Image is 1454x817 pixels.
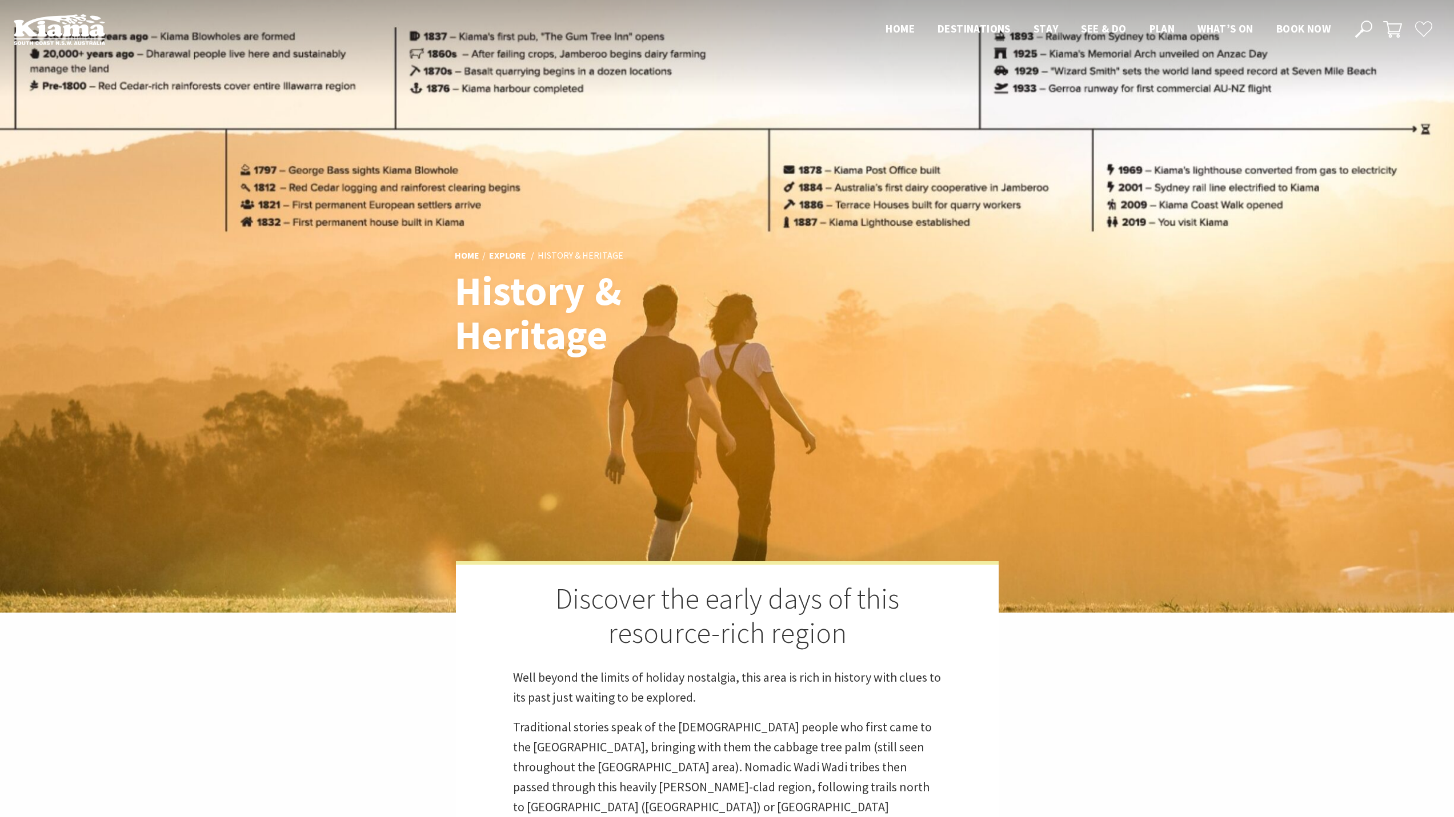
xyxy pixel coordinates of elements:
span: Book now [1276,22,1331,35]
a: Explore [489,249,526,262]
span: What’s On [1197,22,1253,35]
h2: Discover the early days of this resource-rich region [513,582,942,650]
span: See & Do [1081,22,1126,35]
p: Well beyond the limits of holiday nostalgia, this area is rich in history with clues to its past ... [513,667,942,707]
a: Home [455,249,479,262]
span: Stay [1034,22,1059,35]
span: Destinations [938,22,1011,35]
h1: History & Heritage [455,269,778,357]
span: Plan [1149,22,1175,35]
img: Kiama Logo [14,14,105,45]
span: Home [886,22,915,35]
li: History & Heritage [538,248,623,263]
nav: Main Menu [874,20,1342,39]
